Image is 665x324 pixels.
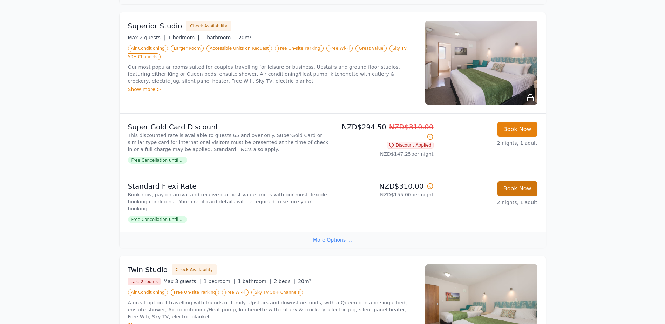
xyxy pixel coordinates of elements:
[497,181,537,196] button: Book Now
[168,35,199,40] span: 1 bedroom |
[128,157,187,164] span: Free Cancellation until ...
[206,45,272,52] span: Accessible Units on Request
[387,142,434,149] span: Discount Applied
[238,35,251,40] span: 20m²
[120,232,546,248] div: More Options ...
[128,122,330,132] p: Super Gold Card Discount
[335,122,434,142] p: NZD$294.50
[439,199,537,206] p: 2 nights, 1 adult
[128,86,417,93] div: Show more >
[222,289,249,296] span: Free Wi-Fi
[202,35,236,40] span: 1 bathroom |
[128,265,168,275] h3: Twin Studio
[128,191,330,212] p: Book now, pay on arrival and receive our best value prices with our most flexible booking conditi...
[335,150,434,157] p: NZD$147.25 per night
[298,278,311,284] span: 20m²
[128,132,330,153] p: This discounted rate is available to guests 65 and over only. SuperGold Card or similar type card...
[335,181,434,191] p: NZD$310.00
[355,45,386,52] span: Great Value
[128,216,187,223] span: Free Cancellation until ...
[389,123,434,131] span: NZD$310.00
[172,264,217,275] button: Check Availability
[163,278,201,284] span: Max 3 guests |
[128,289,168,296] span: Air Conditioning
[171,289,219,296] span: Free On-site Parking
[275,45,324,52] span: Free On-site Parking
[497,122,537,137] button: Book Now
[439,140,537,147] p: 2 nights, 1 adult
[274,278,296,284] span: 2 beds |
[128,299,417,320] p: A great option if travelling with friends or family. Upstairs and downstairs units, with a Queen ...
[238,278,271,284] span: 1 bathroom |
[128,21,182,31] h3: Superior Studio
[128,63,417,85] p: Our most popular rooms suited for couples travelling for leisure or business. Upstairs and ground...
[251,289,303,296] span: Sky TV 50+ Channels
[128,35,165,40] span: Max 2 guests |
[204,278,235,284] span: 1 bedroom |
[128,278,161,285] span: Last 2 rooms
[326,45,353,52] span: Free Wi-Fi
[128,45,168,52] span: Air Conditioning
[128,181,330,191] p: Standard Flexi Rate
[186,21,231,31] button: Check Availability
[171,45,204,52] span: Larger Room
[335,191,434,198] p: NZD$155.00 per night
